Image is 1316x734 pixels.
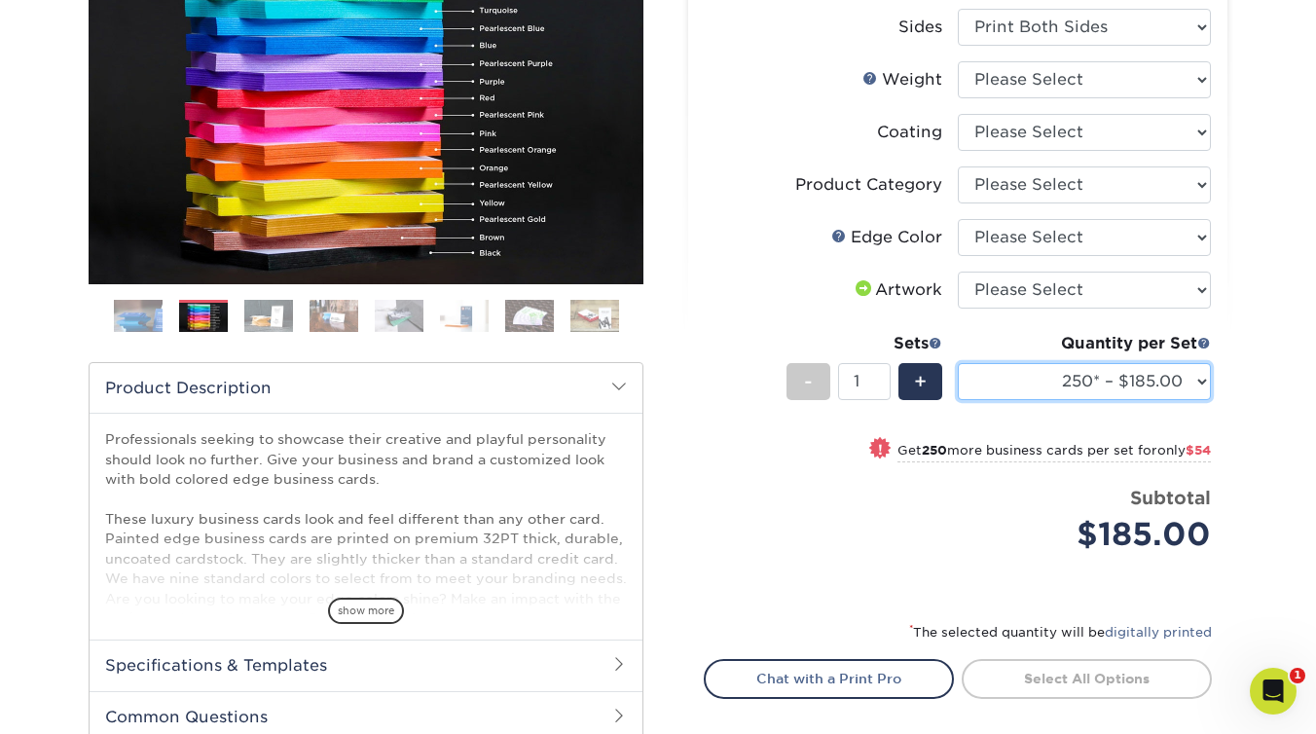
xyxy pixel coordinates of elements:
[90,363,642,413] h2: Product Description
[878,439,883,459] span: !
[877,121,942,144] div: Coating
[1130,487,1211,508] strong: Subtotal
[114,292,163,341] img: Business Cards 01
[962,659,1212,698] a: Select All Options
[909,625,1212,640] small: The selected quantity will be
[90,640,642,690] h2: Specifications & Templates
[852,278,942,302] div: Artwork
[244,299,293,333] img: Business Cards 03
[898,16,942,39] div: Sides
[570,299,619,333] img: Business Cards 08
[179,303,228,333] img: Business Cards 02
[914,367,927,396] span: +
[972,511,1211,558] div: $185.00
[704,659,954,698] a: Chat with a Print Pro
[505,299,554,333] img: Business Cards 07
[1157,443,1211,458] span: only
[1250,668,1297,715] iframe: Intercom live chat
[795,173,942,197] div: Product Category
[440,299,489,333] img: Business Cards 06
[5,675,165,727] iframe: Google Customer Reviews
[804,367,813,396] span: -
[958,332,1211,355] div: Quantity per Set
[310,299,358,333] img: Business Cards 04
[786,332,942,355] div: Sets
[831,226,942,249] div: Edge Color
[897,443,1211,462] small: Get more business cards per set for
[328,598,404,624] span: show more
[375,299,423,333] img: Business Cards 05
[1186,443,1211,458] span: $54
[1290,668,1305,683] span: 1
[1105,625,1212,640] a: digitally printed
[922,443,947,458] strong: 250
[862,68,942,92] div: Weight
